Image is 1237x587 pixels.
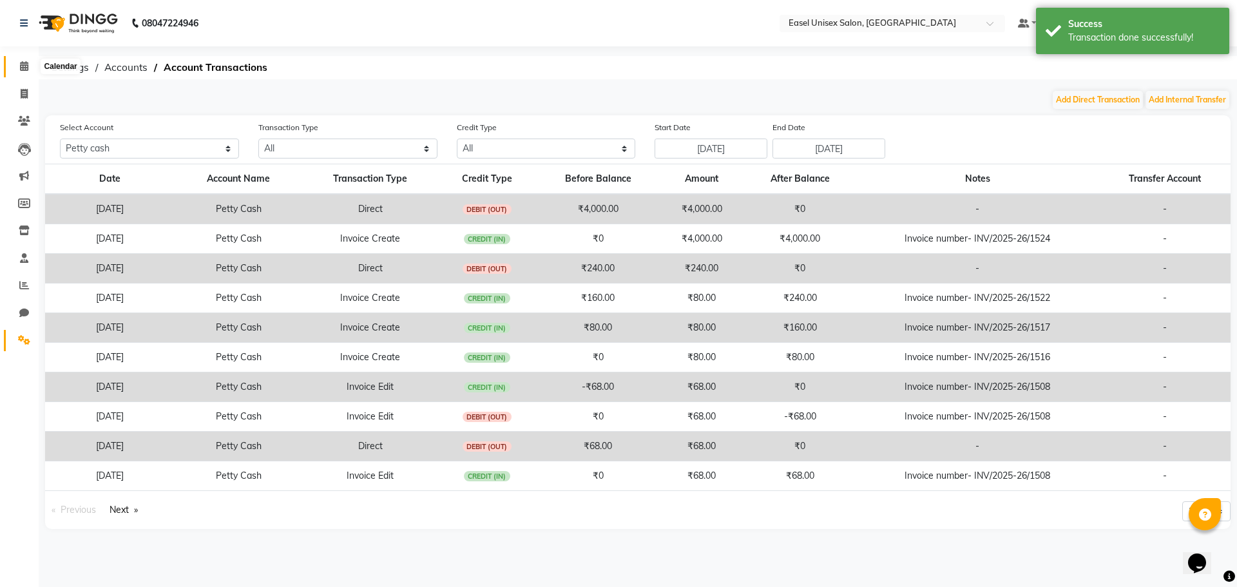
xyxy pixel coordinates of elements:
[1098,164,1231,195] th: Transfer Account
[463,264,512,274] span: DEBIT (OUT)
[437,164,536,195] th: Credit Type
[103,501,144,519] a: Next
[537,372,660,402] td: -₹68.00
[537,164,660,195] th: Before Balance
[303,372,437,402] td: Invoice Edit
[660,372,744,402] td: ₹68.00
[856,164,1098,195] th: Notes
[537,224,660,254] td: ₹0
[464,323,510,333] span: CREDIT (IN)
[744,284,857,313] td: ₹240.00
[537,432,660,461] td: ₹68.00
[856,224,1098,254] td: Invoice number- INV/2025-26/1524
[464,234,510,244] span: CREDIT (IN)
[45,194,174,224] td: [DATE]
[457,122,497,133] label: Credit Type
[41,59,80,74] div: Calendar
[856,313,1098,343] td: Invoice number- INV/2025-26/1517
[45,501,628,519] nav: Pagination
[45,224,174,254] td: [DATE]
[744,194,857,224] td: ₹0
[856,194,1098,224] td: -
[744,254,857,284] td: ₹0
[303,313,437,343] td: Invoice Create
[856,343,1098,372] td: Invoice number- INV/2025-26/1516
[660,284,744,313] td: ₹80.00
[1098,194,1231,224] td: -
[33,5,121,41] img: logo
[660,343,744,372] td: ₹80.00
[1098,402,1231,432] td: -
[174,402,303,432] td: Petty Cash
[45,432,174,461] td: [DATE]
[772,139,885,159] input: End Date
[464,471,510,481] span: CREDIT (IN)
[856,372,1098,402] td: Invoice number- INV/2025-26/1508
[660,402,744,432] td: ₹68.00
[660,224,744,254] td: ₹4,000.00
[537,461,660,491] td: ₹0
[856,461,1098,491] td: Invoice number- INV/2025-26/1508
[174,254,303,284] td: Petty Cash
[60,122,113,133] label: Select Account
[1068,31,1220,44] div: Transaction done successfully!
[744,224,857,254] td: ₹4,000.00
[174,461,303,491] td: Petty Cash
[1146,91,1229,109] button: Add Internal Transfer
[856,254,1098,284] td: -
[660,313,744,343] td: ₹80.00
[174,343,303,372] td: Petty Cash
[660,432,744,461] td: ₹68.00
[537,254,660,284] td: ₹240.00
[174,194,303,224] td: Petty Cash
[537,402,660,432] td: ₹0
[303,461,437,491] td: Invoice Edit
[45,313,174,343] td: [DATE]
[98,56,154,79] span: Accounts
[303,284,437,313] td: Invoice Create
[1098,313,1231,343] td: -
[744,372,857,402] td: ₹0
[1098,461,1231,491] td: -
[1098,224,1231,254] td: -
[45,402,174,432] td: [DATE]
[303,343,437,372] td: Invoice Create
[856,402,1098,432] td: Invoice number- INV/2025-26/1508
[303,432,437,461] td: Direct
[1098,432,1231,461] td: -
[303,402,437,432] td: Invoice Edit
[537,343,660,372] td: ₹0
[744,313,857,343] td: ₹160.00
[744,402,857,432] td: -₹68.00
[45,284,174,313] td: [DATE]
[303,194,437,224] td: Direct
[258,122,318,133] label: Transaction Type
[537,194,660,224] td: ₹4,000.00
[1068,17,1220,31] div: Success
[157,56,274,79] span: Account Transactions
[1053,91,1143,109] button: Add Direct Transaction
[174,313,303,343] td: Petty Cash
[142,5,198,41] b: 08047224946
[464,382,510,392] span: CREDIT (IN)
[660,461,744,491] td: ₹68.00
[660,164,744,195] th: Amount
[655,139,767,159] input: Start Date
[537,284,660,313] td: ₹160.00
[856,432,1098,461] td: -
[464,293,510,303] span: CREDIT (IN)
[744,432,857,461] td: ₹0
[660,194,744,224] td: ₹4,000.00
[303,254,437,284] td: Direct
[45,343,174,372] td: [DATE]
[772,122,805,133] label: End Date
[45,254,174,284] td: [DATE]
[660,254,744,284] td: ₹240.00
[464,352,510,363] span: CREDIT (IN)
[174,284,303,313] td: Petty Cash
[744,343,857,372] td: ₹80.00
[61,504,96,515] span: Previous
[45,164,174,195] th: Date
[1098,284,1231,313] td: -
[463,204,512,215] span: DEBIT (OUT)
